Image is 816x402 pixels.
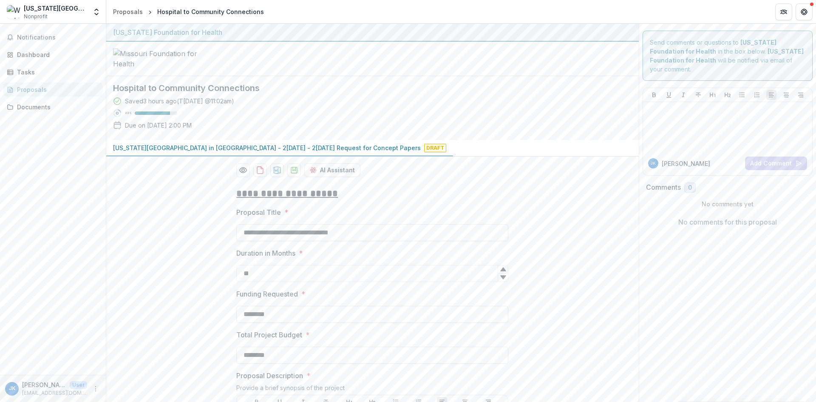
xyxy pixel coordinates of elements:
button: download-proposal [287,163,301,177]
img: Washington University [7,5,20,19]
h2: Comments [646,183,681,191]
button: Partners [775,3,792,20]
p: No comments for this proposal [678,217,777,227]
button: download-proposal [253,163,267,177]
p: Funding Requested [236,289,298,299]
img: Missouri Foundation for Health [113,48,198,69]
p: Total Project Budget [236,330,302,340]
button: Align Left [766,90,776,100]
span: Notifications [17,34,99,41]
p: Proposal Title [236,207,281,217]
button: More [91,384,101,394]
p: User [70,381,87,389]
span: 0 [688,184,692,191]
button: AI Assistant [304,163,360,177]
p: Proposal Description [236,371,303,381]
button: Notifications [3,31,102,44]
button: download-proposal [270,163,284,177]
div: Jessica Kersey [9,386,15,391]
button: Open entity switcher [91,3,102,20]
div: Saved 3 hours ago ( T[DATE] @ 11:02am ) [125,97,234,105]
div: Provide a brief synopsis of the project [236,384,508,395]
div: Send comments or questions to in the box below. will be notified via email of your comment. [643,31,813,81]
a: Dashboard [3,48,102,62]
div: Hospital to Community Connections [157,7,264,16]
span: Draft [424,144,446,152]
a: Documents [3,100,102,114]
p: Duration in Months [236,248,295,258]
a: Proposals [3,83,102,97]
p: [PERSON_NAME] [22,380,66,389]
div: Proposals [113,7,143,16]
div: Tasks [17,68,96,77]
a: Tasks [3,65,102,79]
p: No comments yet [646,200,810,208]
button: Italicize [678,90,688,100]
p: 83 % [125,110,131,116]
p: [PERSON_NAME] [662,159,710,168]
nav: breadcrumb [110,6,267,18]
div: Documents [17,103,96,111]
button: Add Comment [745,157,807,170]
button: Strike [693,90,703,100]
span: Nonprofit [24,13,48,20]
button: Bullet List [737,90,747,100]
p: [EMAIL_ADDRESS][DOMAIN_NAME] [22,389,87,397]
div: [US_STATE] Foundation for Health [113,27,632,37]
button: Get Help [796,3,813,20]
div: Proposals [17,85,96,94]
h2: Hospital to Community Connections [113,83,618,93]
button: Heading 2 [722,90,733,100]
button: Heading 1 [708,90,718,100]
p: Due on [DATE] 2:00 PM [125,121,192,130]
a: Proposals [110,6,146,18]
button: Align Center [781,90,791,100]
button: Bold [649,90,659,100]
div: Jessica Kersey [650,161,656,165]
button: Align Right [796,90,806,100]
div: [US_STATE][GEOGRAPHIC_DATA] [24,4,87,13]
p: [US_STATE][GEOGRAPHIC_DATA] in [GEOGRAPHIC_DATA] - 2[DATE] - 2[DATE] Request for Concept Papers [113,143,421,152]
button: Preview c0c0d795-aac7-43c9-abf7-e07a6a934874-0.pdf [236,163,250,177]
div: Dashboard [17,50,96,59]
button: Underline [664,90,674,100]
button: Ordered List [752,90,762,100]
